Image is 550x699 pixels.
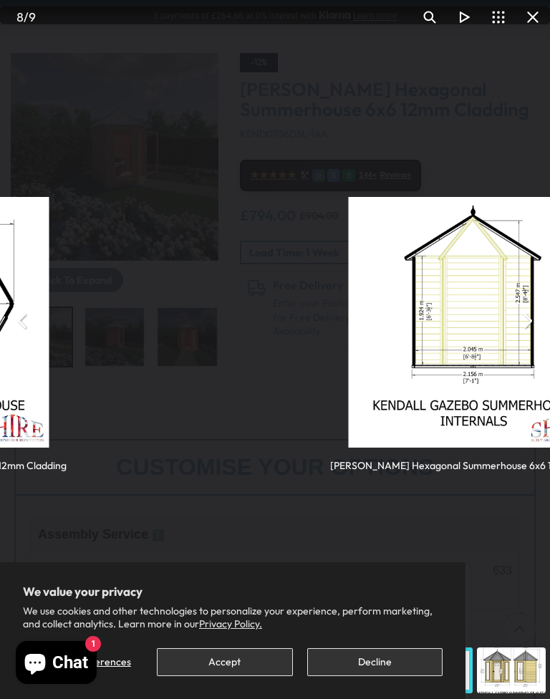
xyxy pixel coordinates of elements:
[23,585,443,598] h2: We value your privacy
[11,641,101,688] inbox-online-store-chat: Shopify online store chat
[199,617,262,630] a: Privacy Policy.
[16,9,24,24] span: 8
[510,304,544,338] button: Next
[307,648,443,676] button: Decline
[6,304,40,338] button: Previous
[157,648,292,676] button: Accept
[23,604,443,630] p: We use cookies and other technologies to personalize your experience, perform marketing, and coll...
[29,9,36,24] span: 9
